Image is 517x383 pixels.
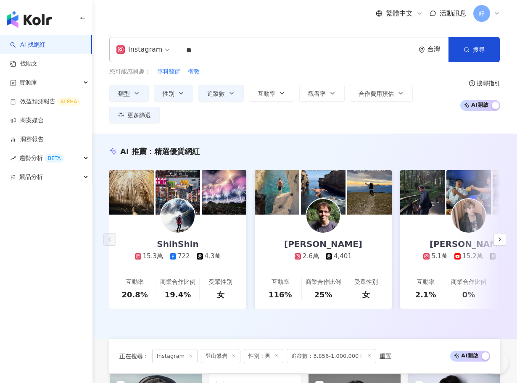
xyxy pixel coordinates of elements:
[249,85,294,102] button: 互動率
[109,170,154,215] img: post-image
[143,252,163,261] div: 15.3萬
[109,85,149,102] button: 類型
[303,252,319,261] div: 2.6萬
[154,147,200,156] span: 精選優質網紅
[362,289,370,300] div: 女
[299,85,345,102] button: 觀看率
[258,90,275,97] span: 互動率
[163,90,174,97] span: 性別
[452,199,485,233] img: KOL Avatar
[255,170,299,215] img: post-image
[276,238,371,250] div: [PERSON_NAME]
[386,9,413,18] span: 繁體中文
[198,85,244,102] button: 追蹤數
[350,85,413,102] button: 合作費用預估
[473,46,485,53] span: 搜尋
[157,67,181,76] button: 專科醫師
[417,278,435,286] div: 互動率
[469,80,475,86] span: question-circle
[157,68,181,76] span: 專科醫師
[109,107,160,123] button: 更多篩選
[187,67,200,76] button: 衛教
[19,149,64,168] span: 趨勢分析
[10,135,44,144] a: 洞察報告
[118,90,130,97] span: 類型
[161,199,195,233] img: KOL Avatar
[127,112,151,118] span: 更多篩選
[419,47,425,53] span: environment
[306,278,341,286] div: 商業合作比例
[308,90,326,97] span: 觀看率
[415,289,436,300] div: 2.1%
[462,252,483,261] div: 15.2萬
[301,170,346,215] img: post-image
[347,170,392,215] img: post-image
[109,215,246,309] a: ShihShin15.3萬7224.3萬互動率20.8%商業合作比例19.4%受眾性別女
[244,349,283,363] span: 性別：男
[477,80,500,87] div: 搜尋指引
[120,146,200,157] div: AI 推薦 ：
[152,349,198,363] span: Instagram
[427,46,448,53] div: 台灣
[287,349,376,363] span: 追蹤數：3,856-1,000,000+
[306,199,340,233] img: KOL Avatar
[121,289,148,300] div: 20.8%
[334,252,352,261] div: 4,401
[431,252,448,261] div: 5.1萬
[498,252,514,261] div: 1.8萬
[119,353,149,359] span: 正在搜尋 ：
[126,278,144,286] div: 互動率
[209,278,232,286] div: 受眾性別
[201,349,240,363] span: 登山攀岩
[272,278,289,286] div: 互動率
[400,170,445,215] img: post-image
[10,116,44,125] a: 商案媒合
[440,9,467,17] span: 活動訊息
[116,43,162,56] div: Instagram
[188,68,200,76] span: 衛教
[45,154,64,163] div: BETA
[148,238,207,250] div: ShihShin
[446,170,491,215] img: post-image
[217,289,224,300] div: 女
[462,289,475,300] div: 0%
[156,170,200,215] img: post-image
[10,60,38,68] a: 找貼文
[255,215,392,309] a: [PERSON_NAME]2.6萬4,401互動率116%商業合作比例25%受眾性別女
[207,90,225,97] span: 追蹤數
[205,252,221,261] div: 4.3萬
[10,155,16,161] span: rise
[359,90,394,97] span: 合作費用預估
[448,37,500,62] button: 搜尋
[19,73,37,92] span: 資源庫
[380,353,391,359] div: 重置
[178,252,190,261] div: 722
[10,41,45,49] a: searchAI 找網紅
[451,278,486,286] div: 商業合作比例
[421,238,516,250] div: [PERSON_NAME]
[479,9,485,18] span: 好
[10,97,80,106] a: 效益預測報告ALPHA
[7,11,52,28] img: logo
[314,289,332,300] div: 25%
[109,68,150,76] span: 您可能感興趣：
[19,168,43,186] span: 競品分析
[202,170,246,215] img: post-image
[354,278,378,286] div: 受眾性別
[154,85,193,102] button: 性別
[165,289,191,300] div: 19.4%
[160,278,195,286] div: 商業合作比例
[269,289,292,300] div: 116%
